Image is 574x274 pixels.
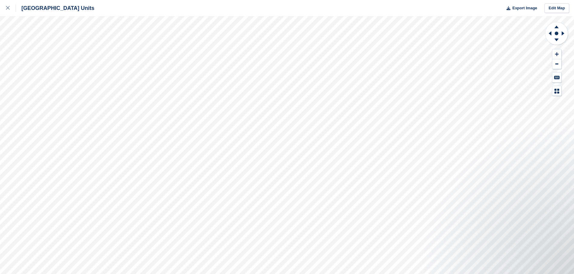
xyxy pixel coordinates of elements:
button: Map Legend [552,86,561,96]
div: [GEOGRAPHIC_DATA] Units [16,5,94,12]
button: Zoom In [552,49,561,59]
button: Keyboard Shortcuts [552,72,561,82]
button: Export Image [503,3,537,13]
button: Zoom Out [552,59,561,69]
span: Export Image [512,5,537,11]
a: Edit Map [544,3,569,13]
